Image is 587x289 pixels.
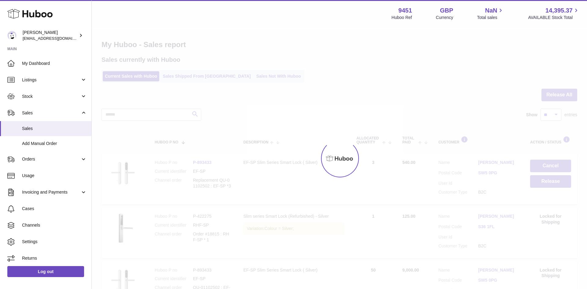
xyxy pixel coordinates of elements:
[477,15,504,20] span: Total sales
[477,6,504,20] a: NaN Total sales
[22,141,87,146] span: Add Manual Order
[7,266,84,277] a: Log out
[398,6,412,15] strong: 9451
[22,255,87,261] span: Returns
[22,77,80,83] span: Listings
[22,156,80,162] span: Orders
[440,6,453,15] strong: GBP
[7,31,17,40] img: internalAdmin-9451@internal.huboo.com
[23,30,78,41] div: [PERSON_NAME]
[22,239,87,245] span: Settings
[528,15,580,20] span: AVAILABLE Stock Total
[23,36,90,41] span: [EMAIL_ADDRESS][DOMAIN_NAME]
[22,110,80,116] span: Sales
[22,222,87,228] span: Channels
[22,206,87,212] span: Cases
[392,15,412,20] div: Huboo Ref
[22,189,80,195] span: Invoicing and Payments
[545,6,573,15] span: 14,395.37
[22,126,87,132] span: Sales
[528,6,580,20] a: 14,395.37 AVAILABLE Stock Total
[485,6,497,15] span: NaN
[22,173,87,179] span: Usage
[436,15,453,20] div: Currency
[22,61,87,66] span: My Dashboard
[22,94,80,99] span: Stock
